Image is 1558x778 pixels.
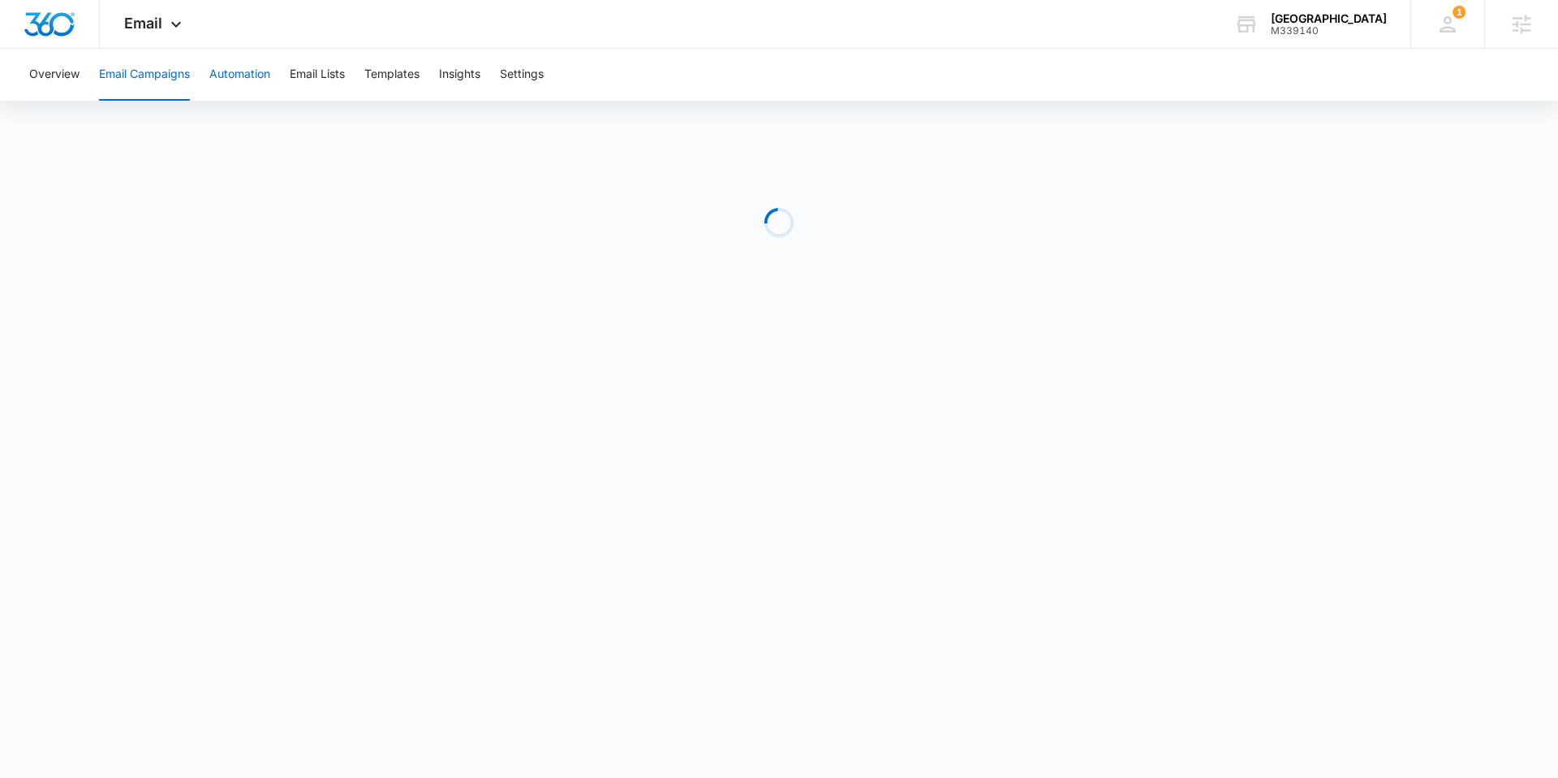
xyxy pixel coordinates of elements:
button: Overview [29,49,80,101]
div: account id [1271,25,1387,37]
button: Email Lists [290,49,345,101]
button: Email Campaigns [99,49,190,101]
span: 1 [1453,6,1465,19]
div: notifications count [1453,6,1465,19]
span: Email [124,15,162,32]
button: Insights [439,49,480,101]
button: Automation [209,49,270,101]
button: Templates [364,49,420,101]
button: Settings [500,49,544,101]
div: account name [1271,12,1387,25]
